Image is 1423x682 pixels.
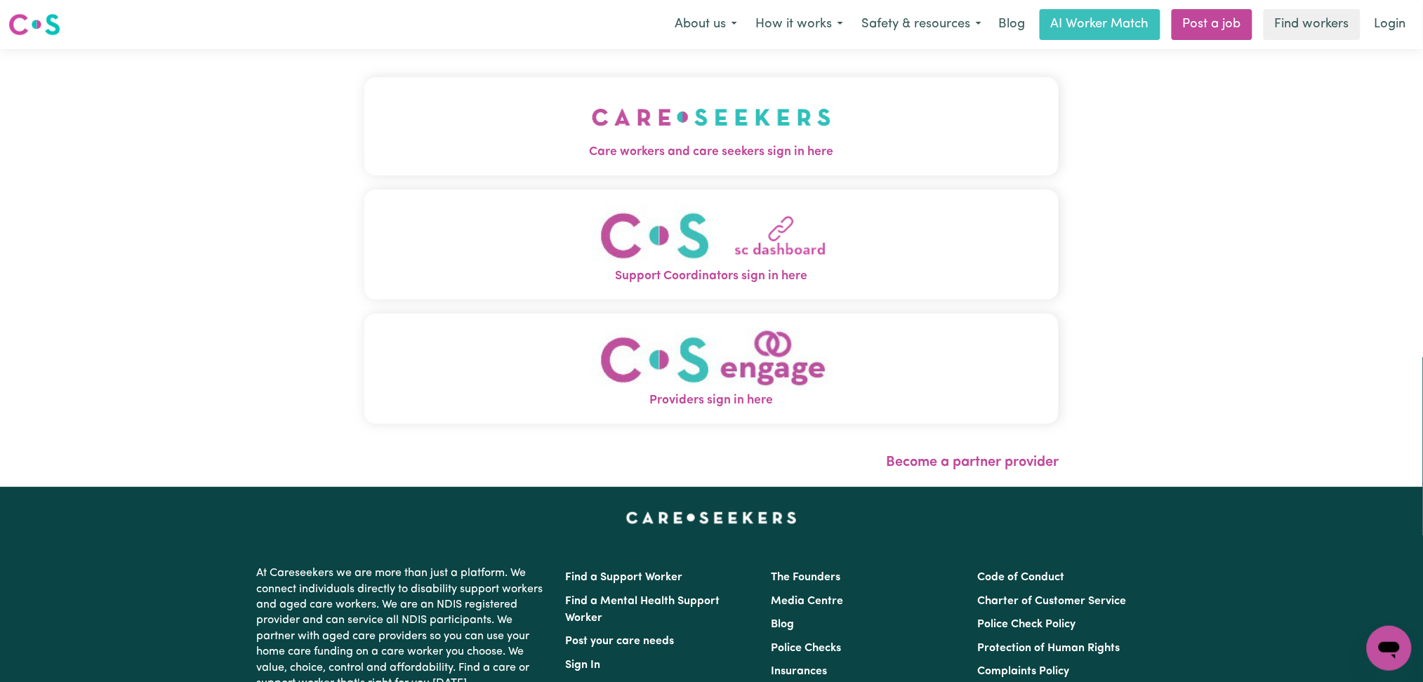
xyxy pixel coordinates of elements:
span: Care workers and care seekers sign in here [364,143,1059,161]
a: Find a Mental Health Support Worker [566,596,720,624]
a: Media Centre [772,596,844,607]
a: Post your care needs [566,636,675,647]
a: Post a job [1172,9,1252,40]
button: About us [666,10,746,39]
button: Care workers and care seekers sign in here [364,77,1059,175]
a: Police Checks [772,643,842,654]
a: Police Check Policy [977,619,1075,630]
a: Blog [772,619,795,630]
a: Insurances [772,666,828,677]
iframe: Button to launch messaging window [1367,626,1412,671]
button: Support Coordinators sign in here [364,189,1059,300]
a: AI Worker Match [1040,9,1160,40]
a: Protection of Human Rights [977,643,1120,654]
a: Find workers [1264,9,1361,40]
span: Support Coordinators sign in here [364,267,1059,286]
a: Complaints Policy [977,666,1069,677]
a: Become a partner provider [886,455,1059,469]
a: Login [1366,9,1415,40]
button: Providers sign in here [364,314,1059,424]
a: Sign In [566,660,601,671]
a: Careseekers home page [626,512,797,523]
a: Find a Support Worker [566,572,683,583]
img: Careseekers logo [8,12,60,37]
a: Careseekers logo [8,8,60,41]
a: Code of Conduct [977,572,1064,583]
span: Providers sign in here [364,392,1059,410]
a: Blog [991,9,1034,40]
a: The Founders [772,572,841,583]
button: How it works [746,10,852,39]
a: Charter of Customer Service [977,596,1126,607]
button: Safety & resources [852,10,991,39]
